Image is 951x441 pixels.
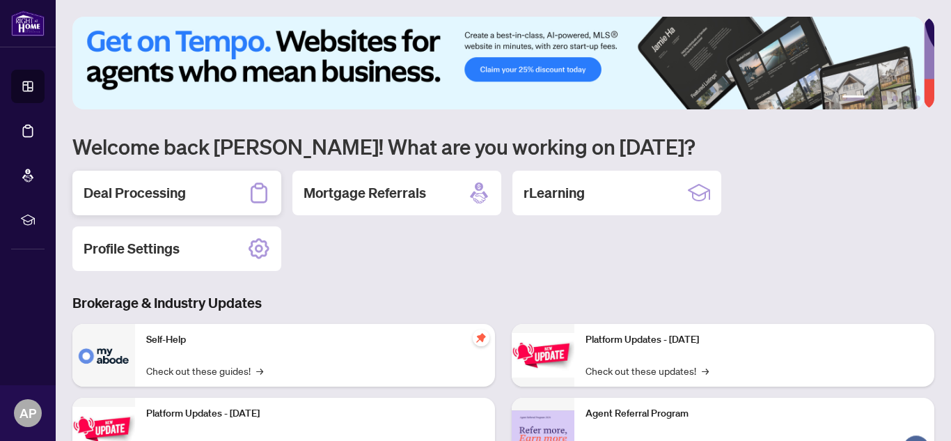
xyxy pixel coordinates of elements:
img: Platform Updates - June 23, 2025 [512,333,574,377]
button: Open asap [895,392,937,434]
img: logo [11,10,45,36]
p: Self-Help [146,332,484,348]
h3: Brokerage & Industry Updates [72,293,934,313]
span: pushpin [473,330,489,346]
button: 4 [893,95,898,101]
h2: Mortgage Referrals [304,183,426,203]
button: 3 [881,95,887,101]
h2: Deal Processing [84,183,186,203]
button: 5 [904,95,909,101]
img: Self-Help [72,324,135,387]
button: 6 [915,95,920,101]
img: Slide 0 [72,17,924,109]
h1: Welcome back [PERSON_NAME]! What are you working on [DATE]? [72,133,934,160]
button: 1 [842,95,865,101]
p: Agent Referral Program [585,406,923,421]
h2: rLearning [524,183,585,203]
span: AP [19,403,36,423]
span: → [702,363,709,378]
a: Check out these guides!→ [146,363,263,378]
p: Platform Updates - [DATE] [146,406,484,421]
button: 2 [870,95,876,101]
h2: Profile Settings [84,239,180,258]
span: → [256,363,263,378]
a: Check out these updates!→ [585,363,709,378]
p: Platform Updates - [DATE] [585,332,923,348]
